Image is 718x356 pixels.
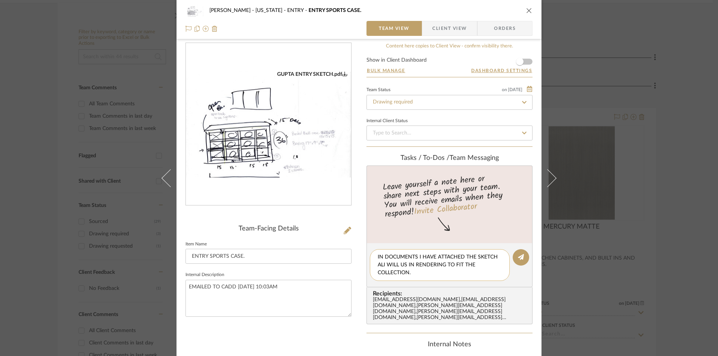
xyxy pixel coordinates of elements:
[502,87,507,92] span: on
[432,21,467,36] span: Client View
[373,297,529,321] div: [EMAIL_ADDRESS][DOMAIN_NAME] , [EMAIL_ADDRESS][DOMAIN_NAME] , [PERSON_NAME][EMAIL_ADDRESS][DOMAIN...
[185,225,352,233] div: Team-Facing Details
[212,26,218,32] img: Remove from project
[366,67,406,74] button: Bulk Manage
[185,249,352,264] input: Enter Item Name
[414,200,478,219] a: Invite Collaborator
[373,290,529,297] span: Recipients:
[366,154,533,162] div: team Messaging
[186,71,351,178] img: bc7bfbba-cc27-43bc-9ea1-d69dfea7428e_436x436.jpg
[185,3,203,18] img: bc7bfbba-cc27-43bc-9ea1-d69dfea7428e_48x40.jpg
[366,126,533,140] input: Type to Search…
[186,71,351,178] div: 0
[526,7,533,14] button: close
[277,71,347,78] div: GUPTA ENTRY SKETCH.pdf
[366,43,533,50] div: Content here copies to Client View - confirm visibility there.
[401,155,449,161] span: Tasks / To-Dos /
[185,242,207,246] label: Item Name
[507,87,523,92] span: [DATE]
[366,88,390,92] div: Team Status
[366,95,533,110] input: Type to Search…
[366,171,534,221] div: Leave yourself a note here or share next steps with your team. You will receive emails when they ...
[486,21,524,36] span: Orders
[366,119,408,123] div: Internal Client Status
[379,21,409,36] span: Team View
[209,8,287,13] span: [PERSON_NAME] - [US_STATE]
[366,341,533,349] div: Internal Notes
[185,273,224,277] label: Internal Description
[471,67,533,74] button: Dashboard Settings
[287,8,309,13] span: ENTRY
[309,8,361,13] span: ENTRY SPORTS CASE.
